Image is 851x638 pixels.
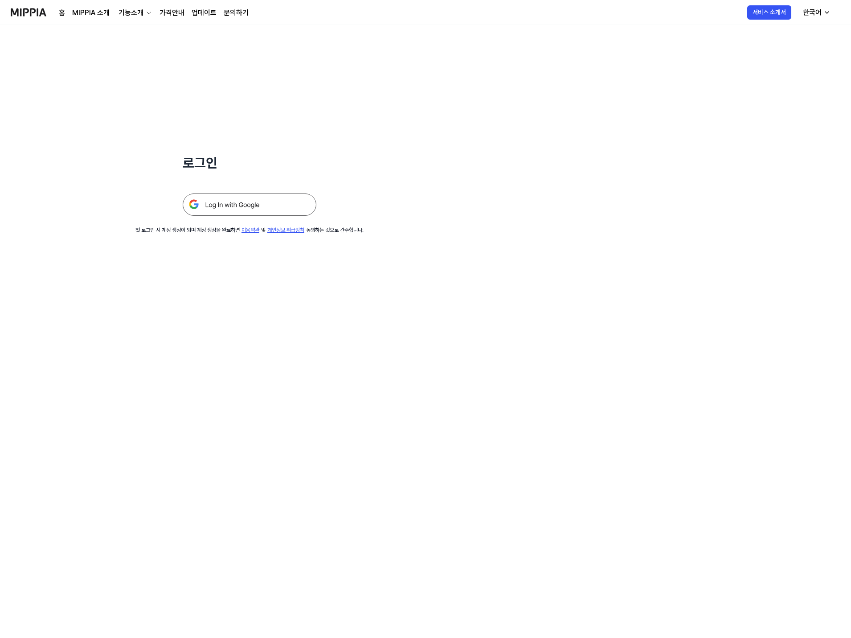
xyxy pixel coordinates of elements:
a: 업데이트 [192,8,217,18]
button: 서비스 소개서 [747,5,791,20]
a: 문의하기 [224,8,249,18]
div: 첫 로그인 시 계정 생성이 되며 계정 생성을 완료하면 및 동의하는 것으로 간주합니다. [135,226,364,234]
img: 구글 로그인 버튼 [183,193,316,216]
a: 가격안내 [160,8,184,18]
div: 기능소개 [117,8,145,18]
a: 홈 [59,8,65,18]
button: 한국어 [796,4,836,21]
a: 이용약관 [241,227,259,233]
a: MIPPIA 소개 [72,8,110,18]
button: 기능소개 [117,8,152,18]
a: 개인정보 취급방침 [267,227,304,233]
h1: 로그인 [183,153,316,172]
div: 한국어 [801,7,823,18]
